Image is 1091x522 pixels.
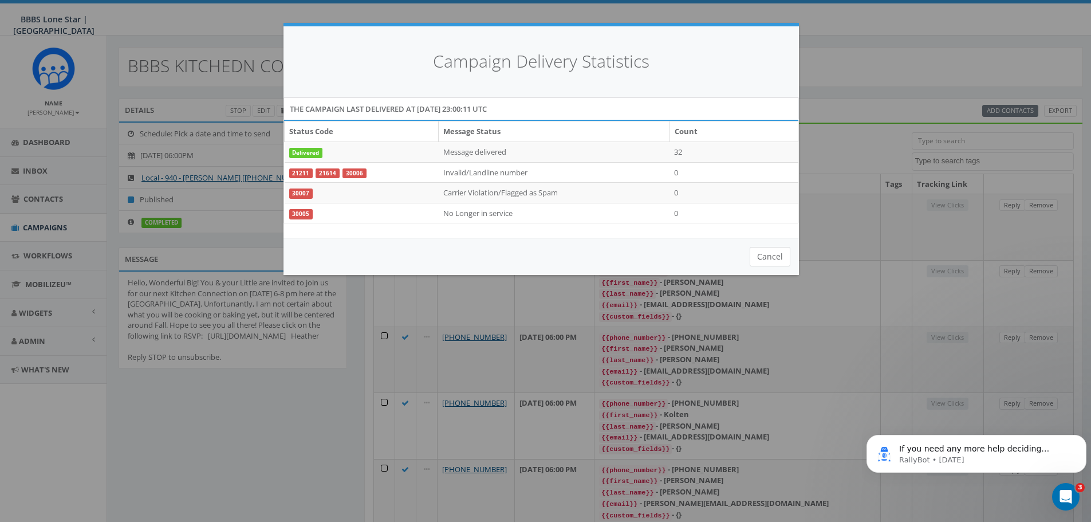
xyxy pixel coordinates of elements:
[342,168,367,179] a: 30006
[1052,483,1080,511] iframe: Intercom live chat
[289,168,313,179] a: 21211
[669,142,798,162] td: 32
[750,247,790,266] button: Cancel
[37,44,210,54] p: Message from RallyBot, sent 2w ago
[669,183,798,203] td: 0
[289,148,323,158] span: Delivered
[289,189,313,199] a: 30007
[37,33,208,88] span: If you need any more help deciding whether to cancel your account or pause it, I'm here to assist...
[301,49,782,74] h4: Campaign Delivery Statistics
[669,203,798,223] td: 0
[283,97,799,120] div: The campaign last delivered at [DATE] 23:00:11 UTC
[439,183,670,203] td: Carrier Violation/Flagged as Spam
[1076,483,1085,492] span: 3
[669,162,798,183] td: 0
[862,411,1091,491] iframe: To enrich screen reader interactions, please activate Accessibility in Grammarly extension settings
[439,162,670,183] td: Invalid/Landline number
[289,209,313,219] a: 30005
[316,168,340,179] a: 21614
[443,126,501,136] b: Message Status
[439,142,670,162] td: Message delivered
[289,126,333,136] b: Status Code
[675,126,698,136] b: Count
[439,203,670,223] td: No Longer in service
